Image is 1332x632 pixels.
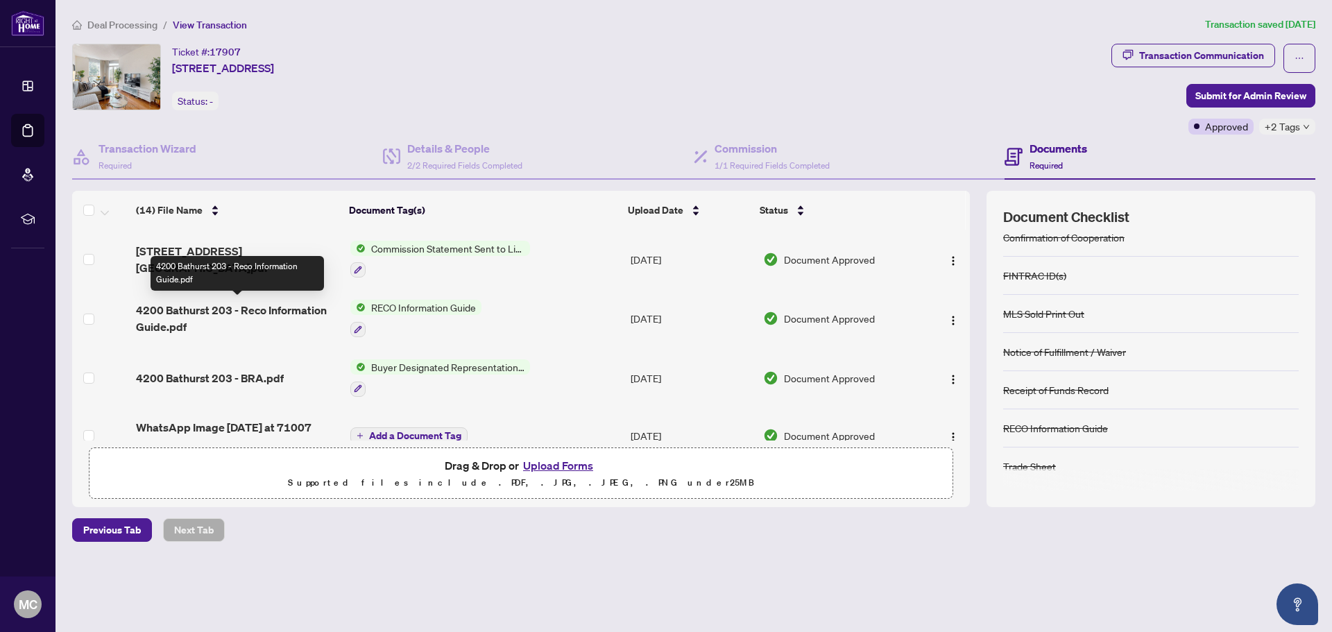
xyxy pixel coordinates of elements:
span: Previous Tab [83,519,141,541]
span: Status [760,203,788,218]
span: View Transaction [173,19,247,31]
div: RECO Information Guide [1003,420,1108,436]
img: Logo [948,374,959,385]
img: Logo [948,432,959,443]
span: 1/1 Required Fields Completed [715,160,830,171]
span: [STREET_ADDRESS][GEOGRAPHIC_DATA]pdf [136,243,339,276]
button: Upload Forms [519,456,597,475]
button: Add a Document Tag [350,427,468,444]
span: Commission Statement Sent to Listing Brokerage [366,241,530,256]
button: Logo [942,425,964,447]
span: Document Approved [784,370,875,386]
button: Submit for Admin Review [1186,84,1315,108]
h4: Documents [1030,140,1087,157]
h4: Commission [715,140,830,157]
img: logo [11,10,44,36]
div: Transaction Communication [1139,44,1264,67]
span: Buyer Designated Representation Agreement [366,359,530,375]
button: Status IconRECO Information Guide [350,300,481,337]
span: Drag & Drop or [445,456,597,475]
button: Transaction Communication [1111,44,1275,67]
span: +2 Tags [1265,119,1300,135]
button: Logo [942,307,964,330]
span: home [72,20,82,30]
button: Logo [942,367,964,389]
div: Confirmation of Cooperation [1003,230,1125,245]
span: Required [1030,160,1063,171]
span: Document Checklist [1003,207,1129,227]
div: FINTRAC ID(s) [1003,268,1066,283]
td: [DATE] [625,348,758,408]
span: Drag & Drop orUpload FormsSupported files include .PDF, .JPG, .JPEG, .PNG under25MB [89,448,953,499]
div: Receipt of Funds Record [1003,382,1109,398]
th: Status [754,191,919,230]
article: Transaction saved [DATE] [1205,17,1315,33]
span: Document Approved [784,311,875,326]
span: plus [357,432,364,439]
h4: Transaction Wizard [99,140,196,157]
td: [DATE] [625,408,758,463]
span: 2/2 Required Fields Completed [407,160,522,171]
span: - [210,95,213,108]
img: Document Status [763,370,778,386]
span: down [1303,123,1310,130]
span: Required [99,160,132,171]
span: Approved [1205,119,1248,134]
button: Status IconBuyer Designated Representation Agreement [350,359,530,397]
img: Status Icon [350,300,366,315]
div: Status: [172,92,219,110]
th: (14) File Name [130,191,344,230]
th: Upload Date [622,191,754,230]
td: [DATE] [625,230,758,289]
span: Document Approved [784,252,875,267]
p: Supported files include .PDF, .JPG, .JPEG, .PNG under 25 MB [98,475,944,491]
span: 17907 [210,46,241,58]
img: Status Icon [350,241,366,256]
div: MLS Sold Print Out [1003,306,1084,321]
li: / [163,17,167,33]
button: Previous Tab [72,518,152,542]
span: Submit for Admin Review [1195,85,1306,107]
span: Deal Processing [87,19,157,31]
img: Document Status [763,311,778,326]
span: 4200 Bathurst 203 - Reco Information Guide.pdf [136,302,339,335]
span: Upload Date [628,203,683,218]
div: Notice of Fulfillment / Waiver [1003,344,1126,359]
img: Status Icon [350,359,366,375]
button: Open asap [1276,583,1318,625]
th: Document Tag(s) [343,191,622,230]
img: Logo [948,255,959,266]
span: Document Approved [784,428,875,443]
span: ellipsis [1295,53,1304,63]
button: Next Tab [163,518,225,542]
span: 4200 Bathurst 203 - BRA.pdf [136,370,284,386]
img: Logo [948,315,959,326]
td: [DATE] [625,289,758,348]
span: WhatsApp Image [DATE] at 71007 PM.pdf [136,419,339,452]
img: Document Status [763,428,778,443]
img: Document Status [763,252,778,267]
span: Add a Document Tag [369,431,461,441]
span: [STREET_ADDRESS] [172,60,274,76]
img: IMG-C9365159_1.jpg [73,44,160,110]
div: Ticket #: [172,44,241,60]
span: (14) File Name [136,203,203,218]
button: Logo [942,248,964,271]
div: Trade Sheet [1003,459,1056,474]
button: Status IconCommission Statement Sent to Listing Brokerage [350,241,530,278]
span: RECO Information Guide [366,300,481,315]
span: MC [19,595,37,614]
h4: Details & People [407,140,522,157]
button: Add a Document Tag [350,427,468,445]
div: 4200 Bathurst 203 - Reco Information Guide.pdf [151,256,324,291]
